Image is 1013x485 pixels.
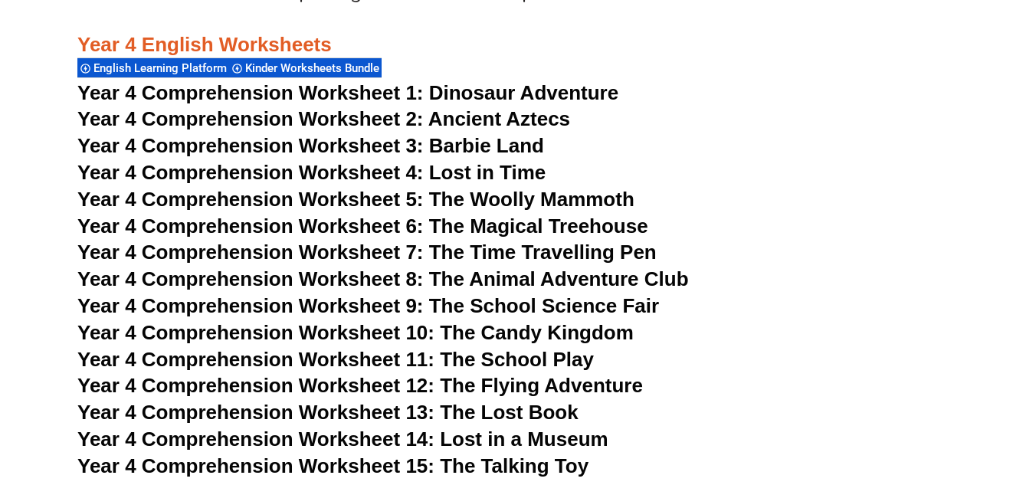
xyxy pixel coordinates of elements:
a: Year 4 Comprehension Worksheet 5: The Woolly Mammoth [77,188,634,211]
a: Year 4 Comprehension Worksheet 7: The Time Travelling Pen [77,241,657,264]
iframe: Chat Widget [750,312,1013,485]
a: Year 4 Comprehension Worksheet 14: Lost in a Museum [77,428,608,451]
a: Year 4 Comprehension Worksheet 9: The School Science Fair [77,294,659,317]
span: Dinosaur Adventure [429,81,618,104]
a: Year 4 Comprehension Worksheet 2: Ancient Aztecs [77,107,570,130]
span: English Learning Platform [93,61,231,75]
span: Year 4 Comprehension Worksheet 1: [77,81,424,104]
div: Kinder Worksheets Bundle [229,57,382,78]
a: Year 4 Comprehension Worksheet 13: The Lost Book [77,401,579,424]
span: Kinder Worksheets Bundle [245,61,384,75]
a: Year 4 Comprehension Worksheet 8: The Animal Adventure Club [77,267,689,290]
a: Year 4 Comprehension Worksheet 12: The Flying Adventure [77,374,643,397]
a: Year 4 Comprehension Worksheet 1: Dinosaur Adventure [77,81,618,104]
a: Year 4 Comprehension Worksheet 11: The School Play [77,348,594,371]
div: English Learning Platform [77,57,229,78]
a: Year 4 Comprehension Worksheet 6: The Magical Treehouse [77,215,648,238]
a: Year 4 Comprehension Worksheet 10: The Candy Kingdom [77,321,634,344]
a: Year 4 Comprehension Worksheet 15: The Talking Toy [77,454,588,477]
a: Year 4 Comprehension Worksheet 4: Lost in Time [77,161,546,184]
h3: Year 4 English Worksheets [77,6,936,58]
a: Year 4 Comprehension Worksheet 3: Barbie Land [77,134,544,157]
